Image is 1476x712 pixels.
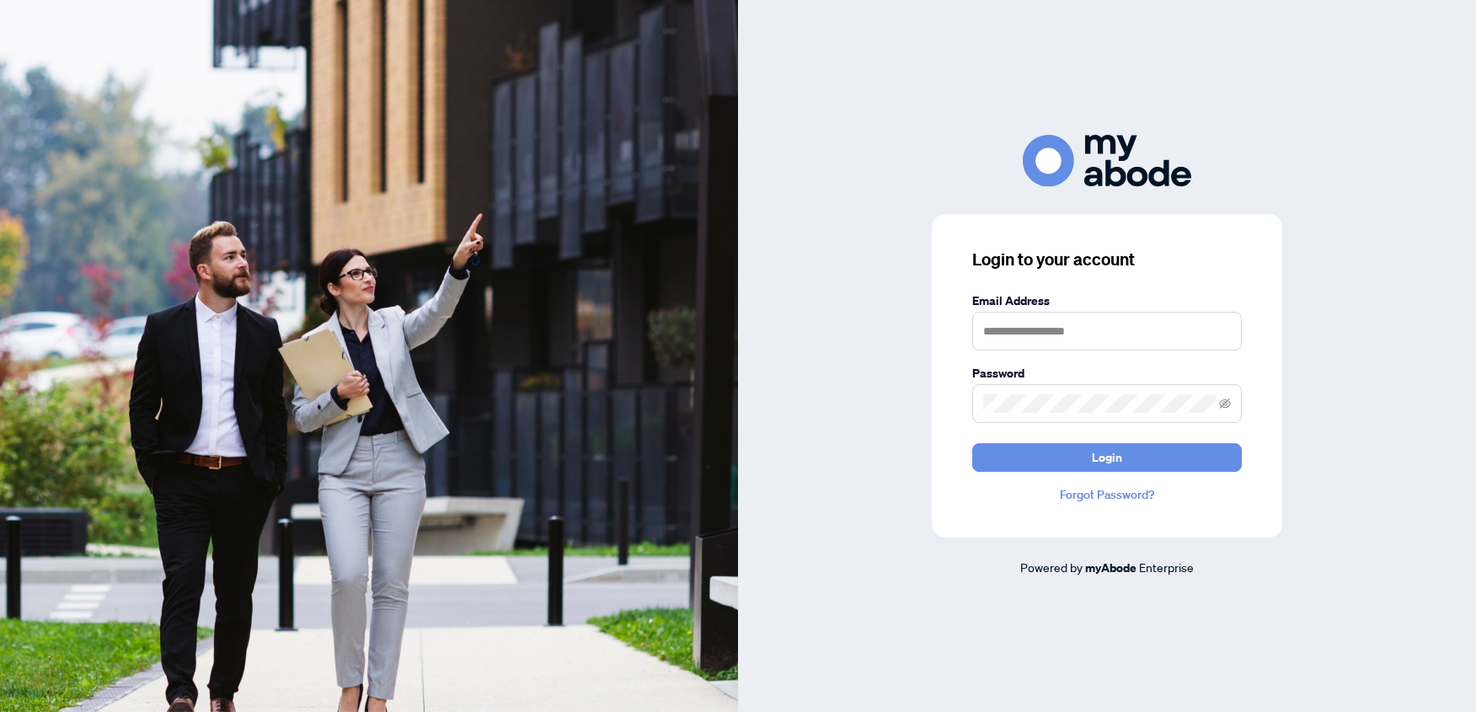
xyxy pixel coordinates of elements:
span: eye-invisible [1219,398,1231,410]
label: Email Address [972,292,1242,310]
img: ma-logo [1023,135,1191,186]
a: Forgot Password? [972,485,1242,504]
span: Login [1092,444,1122,471]
span: Powered by [1020,559,1083,575]
label: Password [972,364,1242,383]
a: myAbode [1085,559,1136,577]
button: Login [972,443,1242,472]
h3: Login to your account [972,248,1242,271]
span: Enterprise [1139,559,1194,575]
